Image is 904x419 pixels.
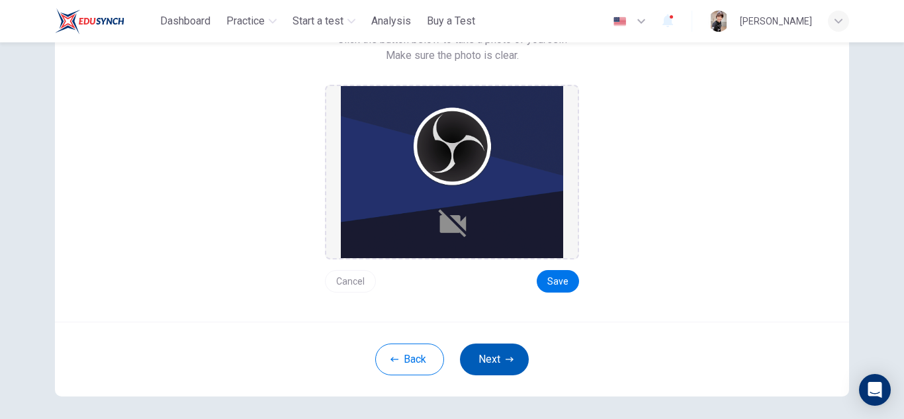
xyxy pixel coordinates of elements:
img: Profile picture [708,11,729,32]
button: Practice [221,9,282,33]
img: preview screemshot [341,86,563,258]
span: Buy a Test [427,13,475,29]
button: Analysis [366,9,416,33]
button: Start a test [287,9,361,33]
button: Back [375,344,444,375]
span: Practice [226,13,265,29]
button: Next [460,344,529,375]
img: ELTC logo [55,8,124,34]
div: Open Intercom Messenger [859,374,891,406]
button: Save [537,270,579,293]
button: Dashboard [155,9,216,33]
button: Cancel [325,270,376,293]
a: ELTC logo [55,8,155,34]
span: Analysis [371,13,411,29]
button: Buy a Test [422,9,480,33]
span: Make sure the photo is clear. [386,48,519,64]
span: Dashboard [160,13,210,29]
img: en [611,17,628,26]
span: Start a test [293,13,343,29]
div: [PERSON_NAME] [740,13,812,29]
